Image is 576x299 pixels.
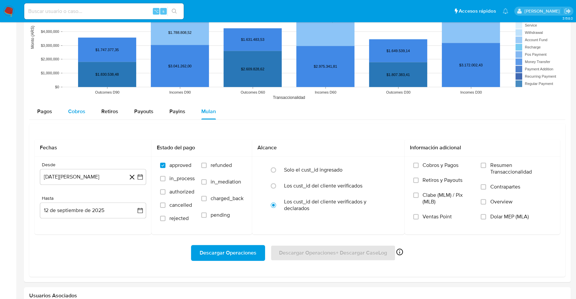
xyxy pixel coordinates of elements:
[564,8,571,15] a: Salir
[459,8,496,15] span: Accesos rápidos
[162,8,164,14] span: s
[153,8,158,14] span: ⌥
[562,16,573,21] span: 3.158.0
[503,8,508,14] a: Notificaciones
[167,7,181,16] button: search-icon
[24,7,184,16] input: Buscar usuario o caso...
[524,8,562,14] p: stefania.bordes@mercadolibre.com
[29,292,565,299] h2: Usuarios Asociados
